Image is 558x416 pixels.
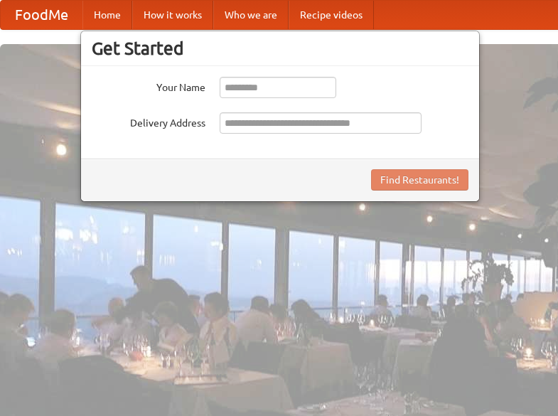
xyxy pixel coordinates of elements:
[132,1,213,29] a: How it works
[213,1,289,29] a: Who we are
[1,1,82,29] a: FoodMe
[92,112,205,130] label: Delivery Address
[92,38,468,59] h3: Get Started
[92,77,205,95] label: Your Name
[371,169,468,191] button: Find Restaurants!
[82,1,132,29] a: Home
[289,1,374,29] a: Recipe videos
